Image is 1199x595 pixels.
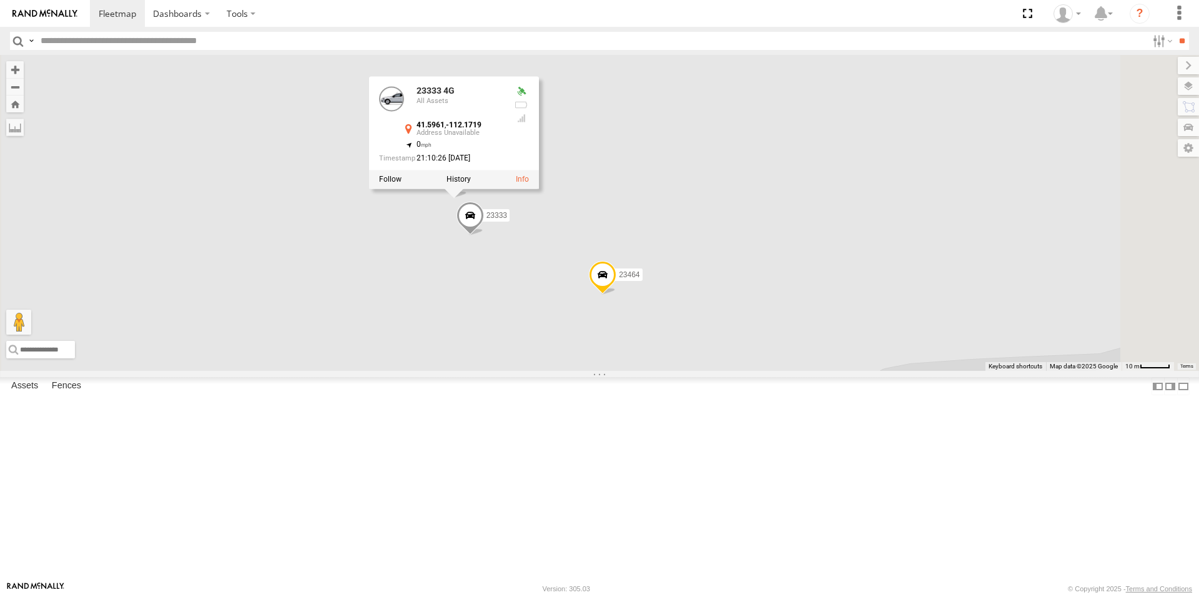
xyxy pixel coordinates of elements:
label: Dock Summary Table to the Left [1152,377,1164,395]
label: Dock Summary Table to the Right [1164,377,1177,395]
div: , [417,122,504,137]
div: No battery health information received from this device. [514,100,529,110]
span: 23333 [486,211,507,220]
div: Last Event GSM Signal Strength [514,114,529,124]
div: Version: 305.03 [543,585,590,593]
div: © Copyright 2025 - [1068,585,1192,593]
button: Map Scale: 10 m per 45 pixels [1122,362,1174,371]
strong: -112.1719 [446,121,481,130]
a: Terms and Conditions [1126,585,1192,593]
label: Measure [6,119,24,136]
div: All Assets [417,97,504,105]
img: rand-logo.svg [12,9,77,18]
a: Terms [1180,363,1193,368]
div: Sardor Khadjimedov [1049,4,1085,23]
label: Hide Summary Table [1177,377,1190,395]
i: ? [1130,4,1150,24]
label: View Asset History [447,175,471,184]
label: Map Settings [1178,139,1199,157]
div: Valid GPS Fix [514,87,529,97]
button: Zoom Home [6,96,24,112]
button: Zoom out [6,78,24,96]
label: Realtime tracking of Asset [379,175,402,184]
button: Keyboard shortcuts [989,362,1042,371]
span: 10 m [1125,363,1140,370]
label: Fences [46,378,87,395]
button: Zoom in [6,61,24,78]
label: Search Query [26,32,36,50]
div: 23333 4G [417,87,504,96]
strong: 41.5961 [417,121,445,130]
span: 0 [417,140,432,149]
a: View Asset Details [516,175,529,184]
span: Map data ©2025 Google [1050,363,1118,370]
button: Drag Pegman onto the map to open Street View [6,310,31,335]
a: Visit our Website [7,583,64,595]
span: 23464 [619,270,639,279]
label: Assets [5,378,44,395]
label: Search Filter Options [1148,32,1175,50]
div: Date/time of location update [379,154,504,162]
